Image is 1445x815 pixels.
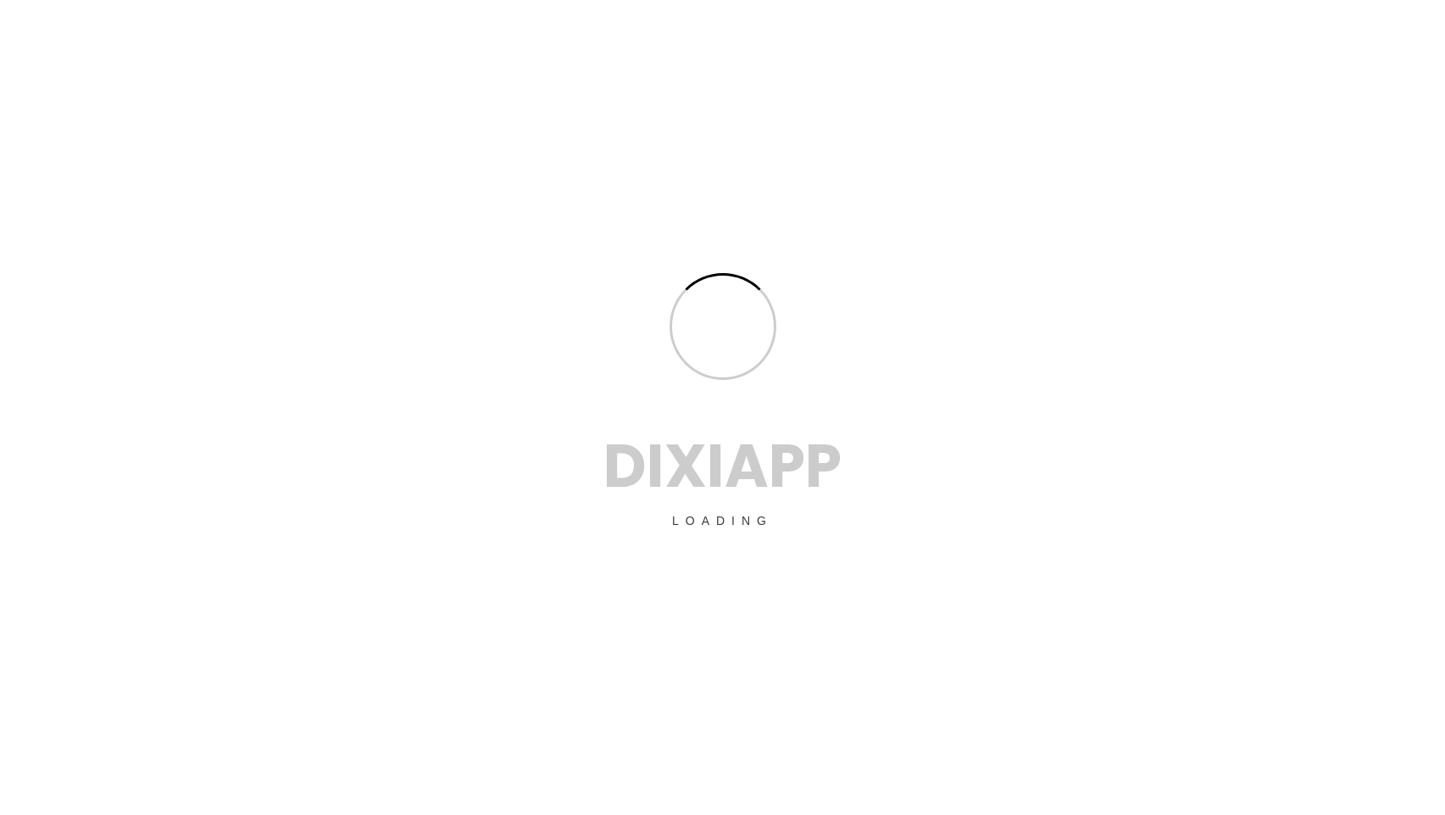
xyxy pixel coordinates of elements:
span: P [805,424,842,508]
span: D [603,424,647,508]
span: I [647,424,664,508]
span: P [769,424,805,508]
span: A [725,424,769,508]
span: I [707,424,725,508]
p: Loading [603,511,842,530]
span: X [664,424,707,508]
